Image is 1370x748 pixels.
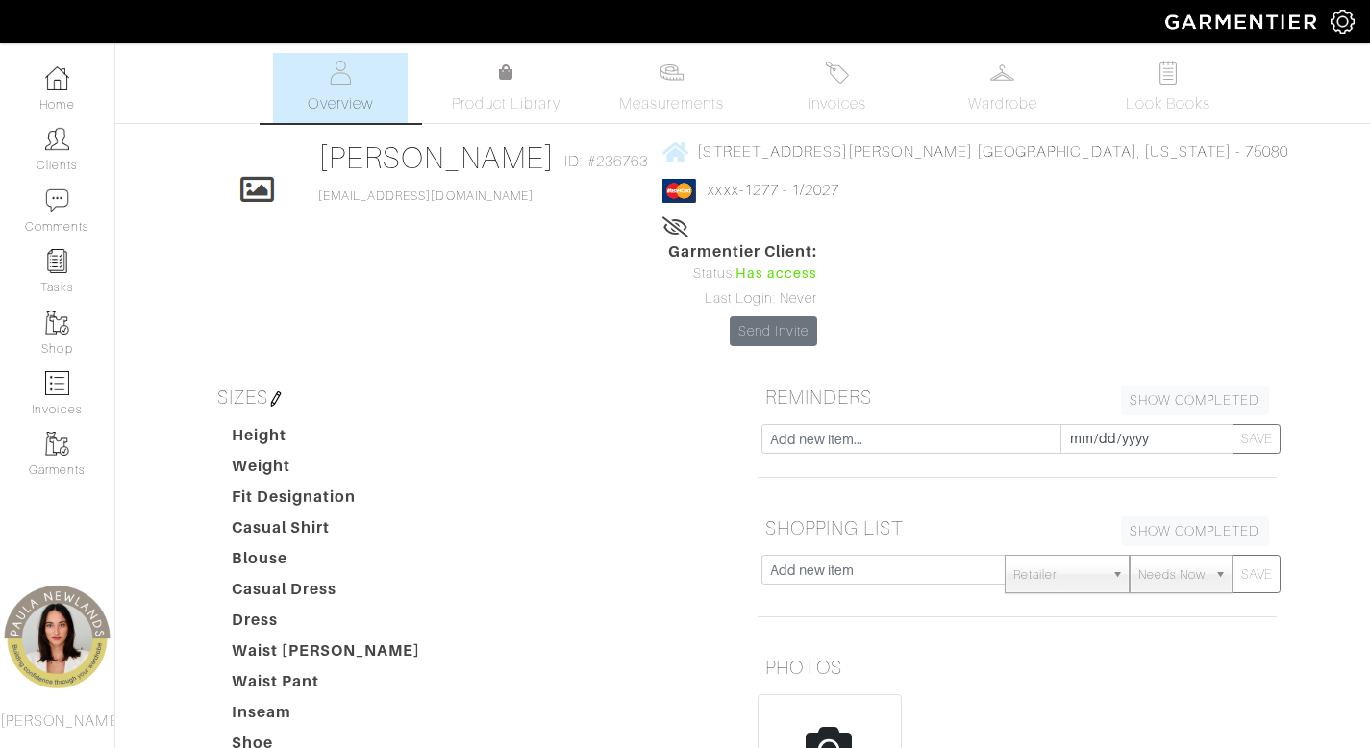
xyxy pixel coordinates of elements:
[438,62,573,115] a: Product Library
[45,371,69,395] img: orders-icon-0abe47150d42831381b5fb84f609e132dff9fe21cb692f30cb5eec754e2cba89.png
[45,66,69,90] img: dashboard-icon-dbcd8f5a0b271acd01030246c82b418ddd0df26cd7fceb0bd07c9910d44c42f6.png
[990,61,1014,85] img: wardrobe-487a4870c1b7c33e795ec22d11cfc2ed9d08956e64fb3008fe2437562e282088.svg
[318,189,534,203] a: [EMAIL_ADDRESS][DOMAIN_NAME]
[45,249,69,273] img: reminder-icon-8004d30b9f0a5d33ae49ab947aed9ed385cf756f9e5892f1edd6e32f2345188e.png
[758,378,1277,416] h5: REMINDERS
[1101,53,1235,123] a: Look Books
[268,391,284,407] img: pen-cf24a1663064a2ec1b9c1bd2387e9de7a2fa800b781884d57f21acf72779bad2.png
[210,378,729,416] h5: SIZES
[808,92,866,115] span: Invoices
[564,150,648,173] span: ID: #236763
[217,639,436,670] dt: Waist [PERSON_NAME]
[761,424,1061,454] input: Add new item...
[217,455,436,486] dt: Weight
[662,139,1287,163] a: [STREET_ADDRESS][PERSON_NAME] [GEOGRAPHIC_DATA], [US_STATE] - 75080
[668,263,818,285] div: Status:
[217,547,436,578] dt: Blouse
[1138,556,1206,594] span: Needs Now
[217,516,436,547] dt: Casual Shirt
[1331,10,1355,34] img: gear-icon-white-bd11855cb880d31180b6d7d6211b90ccbf57a29d726f0c71d8c61bd08dd39cc2.png
[45,127,69,151] img: clients-icon-6bae9207a08558b7cb47a8932f037763ab4055f8c8b6bfacd5dc20c3e0201464.png
[660,61,684,85] img: measurements-466bbee1fd09ba9460f595b01e5d73f9e2bff037440d3c8f018324cb6cdf7a4a.svg
[217,609,436,639] dt: Dress
[758,648,1277,686] h5: PHOTOS
[968,92,1037,115] span: Wardrobe
[217,486,436,516] dt: Fit Designation
[735,263,818,285] span: Has access
[758,509,1277,547] h5: SHOPPING LIST
[217,424,436,455] dt: Height
[1126,92,1211,115] span: Look Books
[730,316,818,346] a: Send Invite
[45,311,69,335] img: garments-icon-b7da505a4dc4fd61783c78ac3ca0ef83fa9d6f193b1c9dc38574b1d14d53ca28.png
[273,53,408,123] a: Overview
[697,143,1287,161] span: [STREET_ADDRESS][PERSON_NAME] [GEOGRAPHIC_DATA], [US_STATE] - 75080
[452,92,560,115] span: Product Library
[217,701,436,732] dt: Inseam
[708,182,839,199] a: xxxx-1277 - 1/2027
[1233,424,1281,454] button: SAVE
[935,53,1070,123] a: Wardrobe
[662,179,696,203] img: mastercard-2c98a0d54659f76b027c6839bea21931c3e23d06ea5b2b5660056f2e14d2f154.png
[668,240,818,263] span: Garmentier Client:
[1121,386,1269,415] a: SHOW COMPLETED
[825,61,849,85] img: orders-27d20c2124de7fd6de4e0e44c1d41de31381a507db9b33961299e4e07d508b8c.svg
[217,670,436,701] dt: Waist Pant
[761,555,1007,585] input: Add new item
[770,53,905,123] a: Invoices
[318,140,556,175] a: [PERSON_NAME]
[1156,61,1180,85] img: todo-9ac3debb85659649dc8f770b8b6100bb5dab4b48dedcbae339e5042a72dfd3cc.svg
[45,188,69,212] img: comment-icon-a0a6a9ef722e966f86d9cbdc48e553b5cf19dbc54f86b18d962a5391bc8f6eb6.png
[668,288,818,310] div: Last Login: Never
[329,61,353,85] img: basicinfo-40fd8af6dae0f16599ec9e87c0ef1c0a1fdea2edbe929e3d69a839185d80c458.svg
[308,92,372,115] span: Overview
[604,53,739,123] a: Measurements
[1156,5,1331,38] img: garmentier-logo-header-white-b43fb05a5012e4ada735d5af1a66efaba907eab6374d6393d1fbf88cb4ef424d.png
[1013,556,1104,594] span: Retailer
[1233,555,1281,593] button: SAVE
[1121,516,1269,546] a: SHOW COMPLETED
[45,432,69,456] img: garments-icon-b7da505a4dc4fd61783c78ac3ca0ef83fa9d6f193b1c9dc38574b1d14d53ca28.png
[619,92,724,115] span: Measurements
[217,578,436,609] dt: Casual Dress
